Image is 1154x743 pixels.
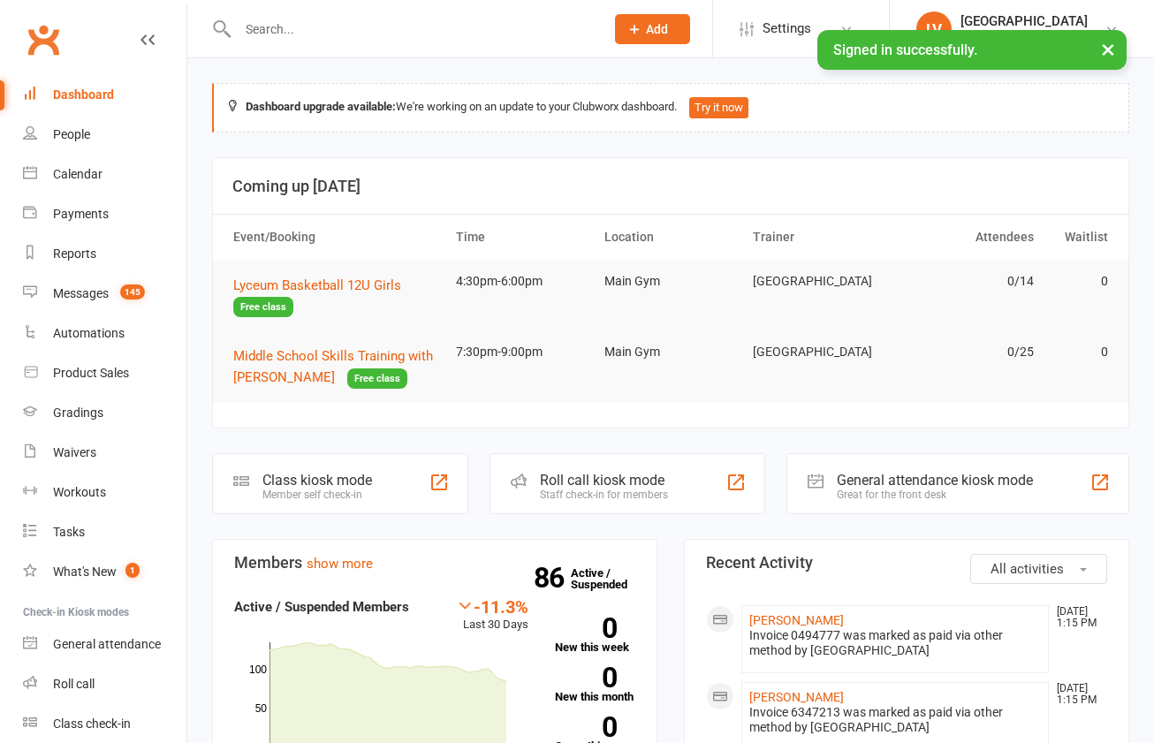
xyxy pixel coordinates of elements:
[540,472,668,489] div: Roll call kiosk mode
[53,286,109,300] div: Messages
[53,445,96,459] div: Waivers
[53,326,125,340] div: Automations
[555,618,635,653] a: 0New this week
[234,554,635,572] h3: Members
[960,29,1088,45] div: [GEOGRAPHIC_DATA]
[53,406,103,420] div: Gradings
[23,552,186,592] a: What's New1
[234,599,409,615] strong: Active / Suspended Members
[23,664,186,704] a: Roll call
[837,489,1033,501] div: Great for the front desk
[749,705,1041,735] div: Invoice 6347213 was marked as paid via other method by [GEOGRAPHIC_DATA]
[53,87,114,102] div: Dashboard
[893,261,1042,302] td: 0/14
[749,690,844,704] a: [PERSON_NAME]
[233,275,440,318] button: Lyceum Basketball 12U GirlsFree class
[596,331,745,373] td: Main Gym
[23,473,186,512] a: Workouts
[23,433,186,473] a: Waivers
[233,277,401,293] span: Lyceum Basketball 12U Girls
[689,97,748,118] button: Try it now
[763,9,811,49] span: Settings
[540,489,668,501] div: Staff check-in for members
[233,345,440,389] button: Middle School Skills Training with [PERSON_NAME]Free class
[53,167,102,181] div: Calendar
[837,472,1033,489] div: General attendance kiosk mode
[456,596,528,634] div: Last 30 Days
[23,314,186,353] a: Automations
[23,393,186,433] a: Gradings
[53,366,129,380] div: Product Sales
[991,561,1064,577] span: All activities
[232,178,1109,195] h3: Coming up [DATE]
[1042,261,1116,302] td: 0
[745,261,893,302] td: [GEOGRAPHIC_DATA]
[23,625,186,664] a: General attendance kiosk mode
[596,261,745,302] td: Main Gym
[262,472,372,489] div: Class kiosk mode
[23,194,186,234] a: Payments
[53,127,90,141] div: People
[555,714,617,740] strong: 0
[534,565,571,591] strong: 86
[233,297,293,317] span: Free class
[1092,30,1124,68] button: ×
[53,677,95,691] div: Roll call
[646,22,668,36] span: Add
[21,18,65,62] a: Clubworx
[53,525,85,539] div: Tasks
[347,368,407,389] span: Free class
[555,615,617,641] strong: 0
[23,75,186,115] a: Dashboard
[615,14,690,44] button: Add
[1042,331,1116,373] td: 0
[1048,606,1106,629] time: [DATE] 1:15 PM
[448,215,596,260] th: Time
[706,554,1107,572] h3: Recent Activity
[1048,683,1106,706] time: [DATE] 1:15 PM
[53,637,161,651] div: General attendance
[246,100,396,113] strong: Dashboard upgrade available:
[23,512,186,552] a: Tasks
[555,664,617,691] strong: 0
[23,353,186,393] a: Product Sales
[970,554,1107,584] button: All activities
[448,261,596,302] td: 4:30pm-6:00pm
[53,485,106,499] div: Workouts
[1042,215,1116,260] th: Waitlist
[571,554,649,603] a: 86Active / Suspended
[225,215,448,260] th: Event/Booking
[53,246,96,261] div: Reports
[448,331,596,373] td: 7:30pm-9:00pm
[749,628,1041,658] div: Invoice 0494777 was marked as paid via other method by [GEOGRAPHIC_DATA]
[120,284,145,299] span: 145
[125,563,140,578] span: 1
[745,331,893,373] td: [GEOGRAPHIC_DATA]
[893,215,1042,260] th: Attendees
[233,348,433,385] span: Middle School Skills Training with [PERSON_NAME]
[23,274,186,314] a: Messages 145
[23,155,186,194] a: Calendar
[307,556,373,572] a: show more
[53,716,131,731] div: Class check-in
[596,215,745,260] th: Location
[212,83,1129,133] div: We're working on an update to your Clubworx dashboard.
[833,42,977,58] span: Signed in successfully.
[262,489,372,501] div: Member self check-in
[749,613,844,627] a: [PERSON_NAME]
[916,11,952,47] div: LV
[23,234,186,274] a: Reports
[745,215,893,260] th: Trainer
[555,667,635,702] a: 0New this month
[456,596,528,616] div: -11.3%
[960,13,1088,29] div: [GEOGRAPHIC_DATA]
[53,565,117,579] div: What's New
[893,331,1042,373] td: 0/25
[23,115,186,155] a: People
[232,17,592,42] input: Search...
[53,207,109,221] div: Payments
